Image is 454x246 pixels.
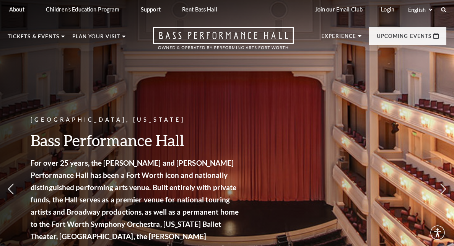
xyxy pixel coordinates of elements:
[9,6,24,13] p: About
[182,6,217,13] p: Rent Bass Hall
[46,6,119,13] p: Children's Education Program
[72,34,120,43] p: Plan Your Visit
[31,115,241,125] p: [GEOGRAPHIC_DATA], [US_STATE]
[141,6,161,13] p: Support
[407,6,434,13] select: Select:
[8,34,59,43] p: Tickets & Events
[377,34,431,43] p: Upcoming Events
[321,34,356,43] p: Experience
[31,130,241,150] h3: Bass Performance Hall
